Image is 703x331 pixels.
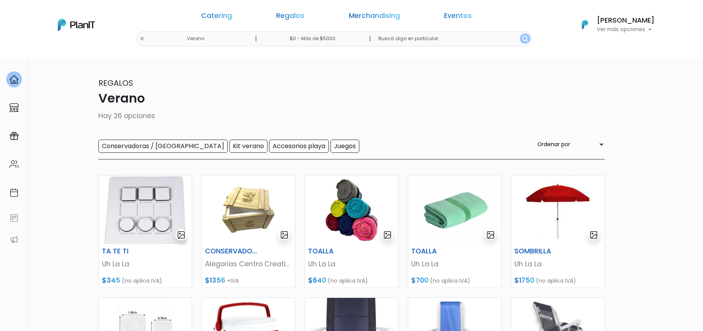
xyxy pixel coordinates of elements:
p: | [255,34,257,43]
img: PlanIt Logo [576,16,594,33]
p: Regalos [98,77,605,89]
p: Uh La La [514,259,601,269]
img: calendar-87d922413cdce8b2cf7b7f5f62616a5cf9e4887200fb71536465627b3292af00.svg [9,188,19,197]
input: Buscá algo en particular.. [372,31,532,46]
h6: [PERSON_NAME] [597,17,655,24]
p: Uh La La [308,259,395,269]
img: search_button-432b6d5273f82d61273b3651a40e1bd1b912527efae98b1b7a1b2c0702e16a8d.svg [522,36,528,42]
img: partners-52edf745621dab592f3b2c58e3bca9d71375a7ef29c3b500c9f145b62cc070d4.svg [9,235,19,244]
p: Ver más opciones [597,27,655,32]
img: thumb_Captura_de_pantalla_2023-09-12_131513-PhotoRoom.png [202,175,295,244]
input: Accesorios playa [269,140,329,153]
img: PlanIt Logo [58,19,95,31]
a: Catering [201,12,232,22]
p: Hay 26 opciones [98,111,605,121]
p: | [369,34,371,43]
span: $1750 [514,276,534,285]
a: Merchandising [349,12,400,22]
img: gallery-light [589,230,598,239]
a: gallery-light TOALLA Uh La La $700 (no aplica IVA) [408,175,501,288]
img: marketplace-4ceaa7011d94191e9ded77b95e3339b90024bf715f7c57f8cf31f2d8c509eaba.svg [9,103,19,112]
button: PlanIt Logo [PERSON_NAME] Ver más opciones [572,14,655,35]
p: Uh La La [411,259,498,269]
img: gallery-light [280,230,289,239]
a: Eventos [444,12,472,22]
h6: TOALLA [303,247,368,255]
a: gallery-light CONSERVADORA Alegorias Centro Creativo $1356 +IVA [202,175,295,288]
img: people-662611757002400ad9ed0e3c099ab2801c6687ba6c219adb57efc949bc21e19d.svg [9,159,19,169]
span: (no aplica IVA) [430,277,470,285]
a: gallery-light SOMBRILLA Uh La La $1750 (no aplica IVA) [511,175,605,288]
input: Juegos [330,140,359,153]
img: campaigns-02234683943229c281be62815700db0a1741e53638e28bf9629b52c665b00959.svg [9,131,19,141]
h6: CONSERVADORA [200,247,264,255]
span: (no aplica IVA) [328,277,368,285]
p: Verano [98,89,605,108]
img: gallery-light [383,230,392,239]
img: thumb_WhatsApp_Image_2023-10-16_at_20.11.37.jpg [408,175,501,244]
h6: TA TE TI [97,247,161,255]
a: gallery-light TA TE TI Uh La La $345 (no aplica IVA) [98,175,192,288]
img: thumb_WhatsApp_Image_2023-10-16_at_20.14.41.jpeg [511,175,604,244]
span: $345 [102,276,120,285]
h6: SOMBRILLA [510,247,574,255]
span: (no aplica IVA) [536,277,576,285]
img: gallery-light [486,230,495,239]
input: Kit verano [229,140,268,153]
a: Regalos [276,12,304,22]
p: Uh La La [102,259,189,269]
input: Conservadoras / [GEOGRAPHIC_DATA] [98,140,228,153]
span: (no aplica IVA) [122,277,162,285]
span: +IVA [227,277,239,285]
img: feedback-78b5a0c8f98aac82b08bfc38622c3050aee476f2c9584af64705fc4e61158814.svg [9,213,19,223]
img: gallery-light [177,230,186,239]
img: home-e721727adea9d79c4d83392d1f703f7f8bce08238fde08b1acbfd93340b81755.svg [9,75,19,84]
span: $700 [411,276,428,285]
a: gallery-light TOALLA Uh La La $640 (no aplica IVA) [305,175,398,288]
span: $1356 [205,276,225,285]
img: thumb_WhatsApp_Image_2023-05-22_at_09.03.46.jpeg [99,175,192,244]
h6: TOALLA [407,247,471,255]
p: Alegorias Centro Creativo [205,259,292,269]
img: close-6986928ebcb1d6c9903e3b54e860dbc4d054630f23adef3a32610726dff6a82b.svg [139,36,145,41]
img: thumb_WhatsApp_Image_2023-10-16_at_20.09.06.jpg [305,175,398,244]
span: $640 [308,276,326,285]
